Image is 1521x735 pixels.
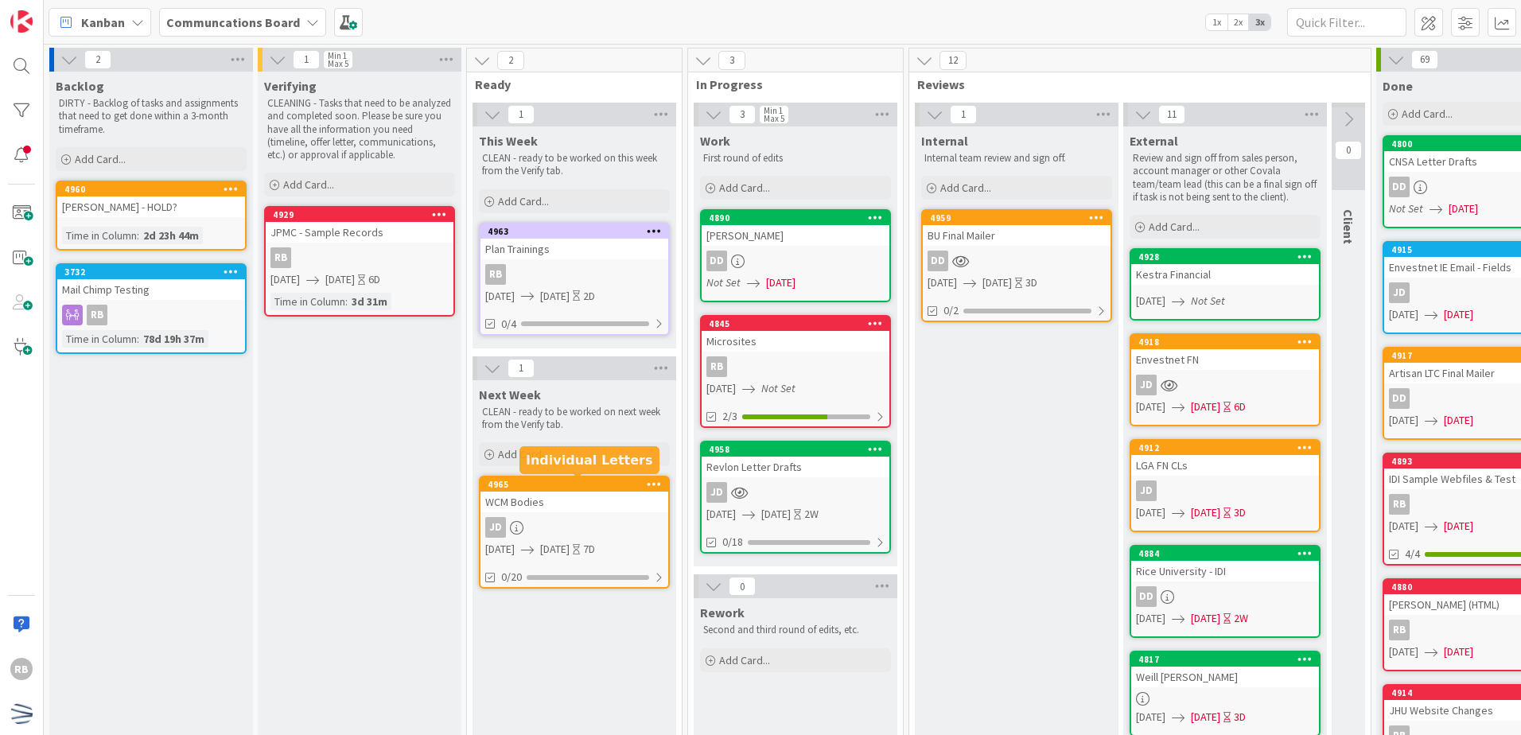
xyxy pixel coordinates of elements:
[1389,388,1410,409] div: DD
[64,184,245,195] div: 4960
[526,453,653,468] h5: Individual Letters
[702,457,889,477] div: Revlon Letter Drafts
[1131,335,1319,370] div: 4918Envestnet FN
[921,133,968,149] span: Internal
[1389,306,1418,323] span: [DATE]
[325,271,355,288] span: [DATE]
[508,359,535,378] span: 1
[480,224,668,239] div: 4963
[479,476,670,589] a: 4965WCM BodiesJD[DATE][DATE]7D0/20
[700,315,891,428] a: 4845MicrositesRB[DATE]Not Set2/3
[57,265,245,300] div: 3732Mail Chimp Testing
[540,541,570,558] span: [DATE]
[1234,399,1246,415] div: 6D
[501,316,516,332] span: 0/4
[1444,518,1473,535] span: [DATE]
[1335,141,1362,160] span: 0
[1131,455,1319,476] div: LGA FN CLs
[583,541,595,558] div: 7D
[1136,610,1165,627] span: [DATE]
[702,442,889,457] div: 4958
[267,97,452,161] p: CLEANING - Tasks that need to be analyzed and completed soon. Please be sure you have all the inf...
[1191,709,1220,725] span: [DATE]
[485,541,515,558] span: [DATE]
[1389,620,1410,640] div: RB
[10,10,33,33] img: Visit kanbanzone.com
[57,279,245,300] div: Mail Chimp Testing
[1130,248,1321,321] a: 4928Kestra Financial[DATE]Not Set
[328,60,348,68] div: Max 5
[1130,133,1178,149] span: External
[982,274,1012,291] span: [DATE]
[1131,250,1319,285] div: 4928Kestra Financial
[1389,644,1418,660] span: [DATE]
[1383,78,1413,94] span: Done
[283,177,334,192] span: Add Card...
[1131,546,1319,561] div: 4884
[328,52,347,60] div: Min 1
[1158,105,1185,124] span: 11
[1131,561,1319,581] div: Rice University - IDI
[266,222,453,243] div: JPMC - Sample Records
[729,105,756,124] span: 3
[1234,610,1248,627] div: 2W
[1138,336,1319,348] div: 4918
[166,14,300,30] b: Communcations Board
[264,78,317,94] span: Verifying
[722,534,743,550] span: 0/18
[702,356,889,377] div: RB
[62,227,137,244] div: Time in Column
[1131,349,1319,370] div: Envestnet FN
[139,330,208,348] div: 78d 19h 37m
[1449,200,1478,217] span: [DATE]
[1389,518,1418,535] span: [DATE]
[917,76,1351,92] span: Reviews
[10,658,33,680] div: RB
[1138,442,1319,453] div: 4912
[1131,667,1319,687] div: Weill [PERSON_NAME]
[706,482,727,503] div: JD
[1131,480,1319,501] div: JD
[56,263,247,354] a: 3732Mail Chimp TestingRBTime in Column:78d 19h 37m
[1131,250,1319,264] div: 4928
[1402,107,1453,121] span: Add Card...
[761,506,791,523] span: [DATE]
[480,477,668,512] div: 4965WCM Bodies
[270,293,345,310] div: Time in Column
[700,133,730,149] span: Work
[1444,412,1473,429] span: [DATE]
[722,408,737,425] span: 2/3
[1405,546,1420,562] span: 4/4
[480,477,668,492] div: 4965
[706,275,741,290] i: Not Set
[923,251,1111,271] div: DD
[1138,251,1319,262] div: 4928
[702,317,889,331] div: 4845
[480,517,668,538] div: JD
[940,181,991,195] span: Add Card...
[270,271,300,288] span: [DATE]
[75,152,126,166] span: Add Card...
[480,239,668,259] div: Plan Trainings
[702,317,889,352] div: 4845Microsites
[1340,209,1356,244] span: Client
[1389,282,1410,303] div: JD
[480,492,668,512] div: WCM Bodies
[1411,50,1438,69] span: 69
[702,251,889,271] div: DD
[703,152,888,165] p: First round of edits
[1131,586,1319,607] div: DD
[1131,375,1319,395] div: JD
[139,227,203,244] div: 2d 23h 44m
[480,264,668,285] div: RB
[270,247,291,268] div: RB
[702,442,889,477] div: 4958Revlon Letter Drafts
[498,194,549,208] span: Add Card...
[10,702,33,725] img: avatar
[700,209,891,302] a: 4890[PERSON_NAME]DDNot Set[DATE]
[923,225,1111,246] div: BU Final Mailer
[62,330,137,348] div: Time in Column
[1130,439,1321,532] a: 4912LGA FN CLsJD[DATE][DATE]3D
[1149,220,1200,234] span: Add Card...
[57,265,245,279] div: 3732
